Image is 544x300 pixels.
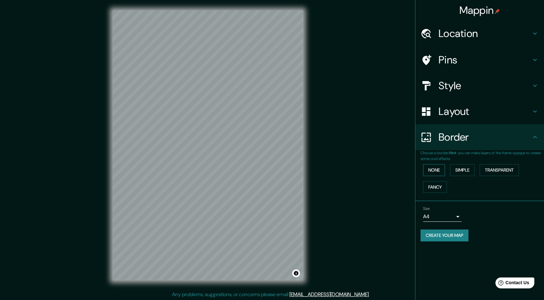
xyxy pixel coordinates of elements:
div: . [371,291,372,298]
p: Choose a border. : you can make layers of the frame opaque to create some cool effects. [421,150,544,162]
div: A4 [423,211,462,222]
div: Border [415,124,544,150]
button: None [423,164,445,176]
p: Any problems, suggestions, or concerns please email . [172,291,370,298]
div: Pins [415,47,544,73]
button: Create your map [421,230,468,241]
button: Transparent [480,164,519,176]
h4: Layout [439,105,531,118]
div: Location [415,21,544,46]
iframe: Help widget launcher [487,275,537,293]
div: Layout [415,98,544,124]
div: . [370,291,371,298]
h4: Border [439,131,531,144]
button: Toggle attribution [292,269,300,277]
img: pin-icon.png [495,9,500,14]
h4: Location [439,27,531,40]
div: Style [415,73,544,98]
h4: Pins [439,53,531,66]
button: Simple [450,164,475,176]
a: [EMAIL_ADDRESS][DOMAIN_NAME] [289,291,369,298]
h4: Mappin [459,4,500,17]
button: Fancy [423,181,447,193]
canvas: Map [113,10,303,280]
label: Size [423,206,430,211]
b: Hint [449,150,456,155]
h4: Style [439,79,531,92]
